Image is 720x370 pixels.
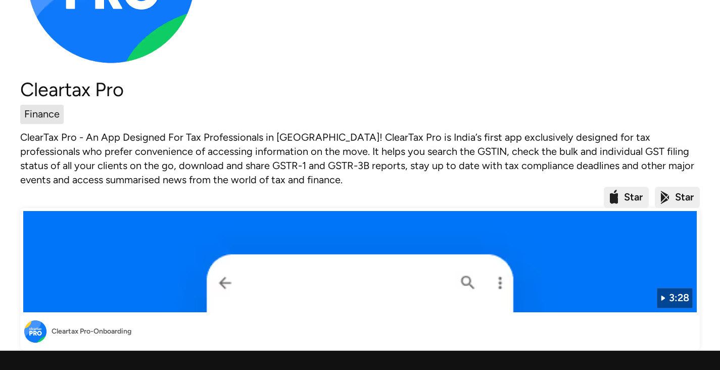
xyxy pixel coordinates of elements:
p: ClearTax Pro - An App Designed For Tax Professionals in [GEOGRAPHIC_DATA]! ClearTax Pro is India’... [20,130,700,187]
div: Finance [24,107,60,122]
a: Cleartax Pro-Onboarding3:28Cleartax Pro-OnboardingCleartax Pro-Onboarding [20,208,700,350]
div: Cleartax Pro-Onboarding [52,326,131,337]
a: Finance [20,105,64,124]
div: 3:28 [669,291,689,306]
div: Star [675,190,694,205]
img: Cleartax Pro-Onboarding [23,211,697,312]
h1: Cleartax Pro [20,78,700,101]
div: Star [624,190,643,205]
img: Cleartax Pro-Onboarding [23,319,47,344]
